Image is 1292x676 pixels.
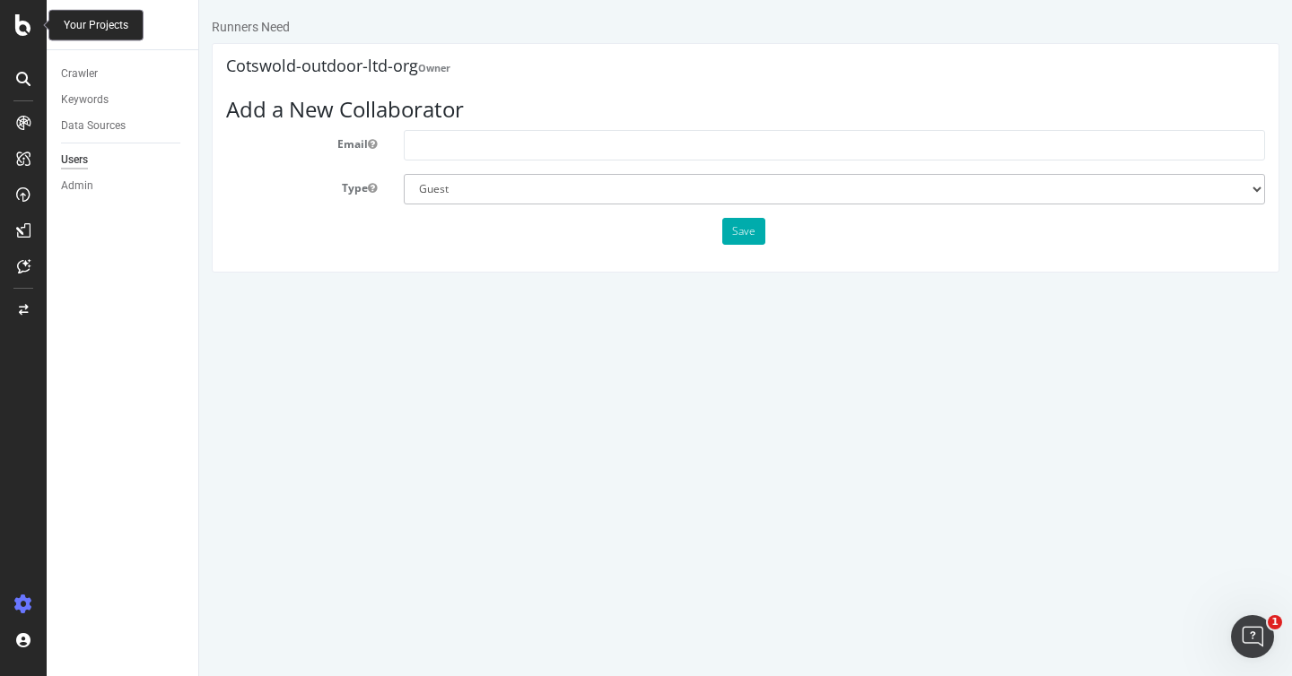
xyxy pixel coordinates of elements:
h3: Add a New Collaborator [27,98,1066,121]
a: Keywords [61,91,186,109]
span: 1 [1268,615,1282,629]
div: Users [61,151,88,169]
a: Users [61,151,186,169]
div: Admin [61,177,93,195]
div: Crawler [61,65,98,83]
div: Runners Need [13,18,91,36]
div: Data Sources [61,117,126,135]
div: Keywords [61,91,109,109]
a: Crawler [61,65,186,83]
iframe: Intercom live chat [1231,615,1274,658]
h4: Cotswold-outdoor-ltd-org [27,57,1066,75]
button: Email [169,136,178,152]
a: Data Sources [61,117,186,135]
button: Save [523,218,566,245]
button: Type [169,180,178,195]
strong: Owner [219,61,251,74]
div: Your Projects [64,18,128,33]
a: Admin [61,177,186,195]
label: Type [13,174,191,195]
label: Email [13,130,191,152]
